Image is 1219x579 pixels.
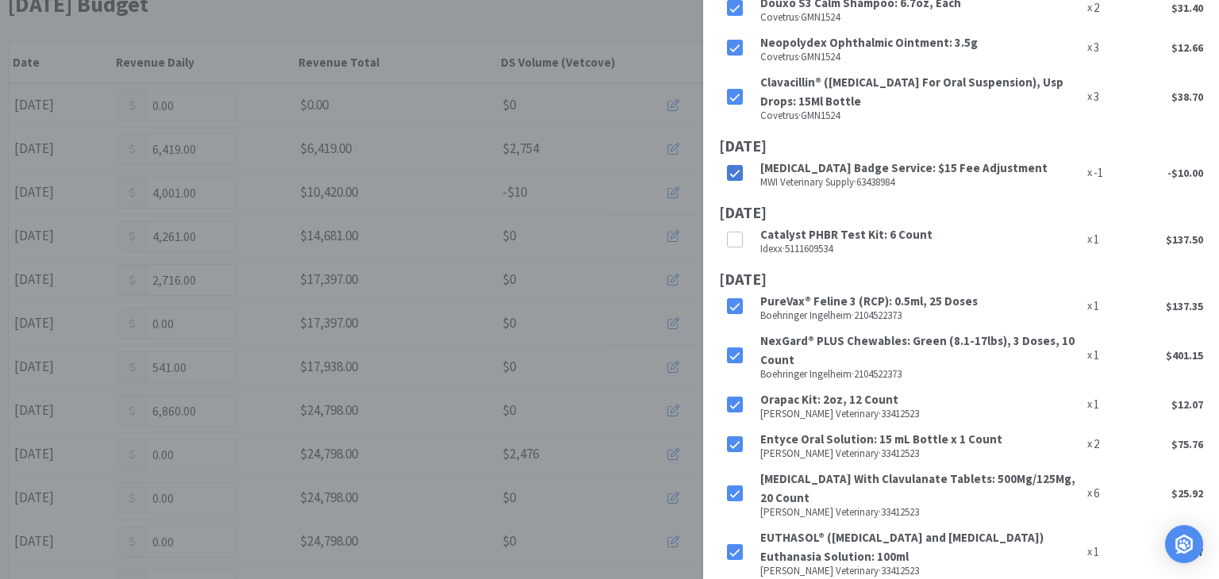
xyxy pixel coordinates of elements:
[760,311,1081,320] p: Boehringer Ingelheim · 2104522373
[760,52,1081,62] p: Covetrus · GMN1524
[719,136,767,155] b: [DATE]
[1092,87,1099,106] p: 3
[1092,484,1099,503] p: 6
[760,227,933,242] strong: Catalyst PHBR Test Kit: 6 Count
[1171,486,1203,500] span: $25.92
[1087,230,1122,249] div: x
[1171,90,1203,104] span: $38.70
[760,449,1081,458] p: [PERSON_NAME] Veterinary · 33412523
[760,111,1081,121] p: Covetrus · GMN1524
[760,409,1081,419] p: [PERSON_NAME] Veterinary · 33412523
[1087,38,1122,57] div: x
[1092,543,1099,562] p: 1
[760,293,978,309] strong: PureVax® Feline 3 (RCP): 0.5ml, 25 Doses
[760,244,1081,254] p: Idexx · 5111609534
[1165,525,1203,563] div: Open Intercom Messenger
[760,471,1075,505] strong: [MEDICAL_DATA] With Clavulanate Tablets: 500Mg/125Mg, 20 Count
[760,431,1002,447] strong: Entyce Oral Solution: 15 mL Bottle x 1 Count
[1092,395,1099,414] p: 1
[760,13,1081,22] p: Covetrus · GMN1524
[1087,346,1122,365] div: x
[760,392,898,407] strong: Orapac Kit: 2oz, 12 Count
[1092,297,1099,316] p: 1
[760,75,1063,109] strong: Clavacillin® ([MEDICAL_DATA] For Oral Suspension), Usp Drops: 15Ml Bottle
[1166,232,1203,247] span: $137.50
[1092,163,1103,182] p: -1
[1087,435,1122,454] div: x
[760,333,1075,367] strong: NexGard® PLUS Chewables: Green (8.1-17lbs), 3 Doses, 10 Count
[760,35,978,50] strong: Neopolydex Ophthalmic Ointment: 3.5g
[1166,348,1203,362] span: $401.15
[1171,1,1203,15] span: $31.40
[719,202,767,222] b: [DATE]
[760,370,1081,379] p: Boehringer Ingelheim · 2104522373
[1087,395,1122,414] div: x
[1092,435,1099,454] p: 2
[1087,87,1122,106] div: x
[1087,297,1122,316] div: x
[760,530,1044,564] strong: EUTHASOL® ([MEDICAL_DATA] and [MEDICAL_DATA]) Euthanasia Solution: 100ml
[760,178,1081,187] p: MWI Veterinary Supply · 63438984
[760,566,1081,576] p: [PERSON_NAME] Veterinary · 33412523
[1167,166,1203,180] span: -$10.00
[1092,346,1099,365] p: 1
[1087,543,1122,562] div: x
[760,508,1081,517] p: [PERSON_NAME] Veterinary · 33412523
[1171,40,1203,55] span: $12.66
[1092,38,1099,57] p: 3
[1171,437,1203,451] span: $75.76
[719,269,767,289] b: [DATE]
[1087,484,1122,503] div: x
[1087,163,1122,182] div: x
[760,160,1048,175] strong: [MEDICAL_DATA] Badge Service: $15 Fee Adjustment
[1092,230,1099,249] p: 1
[1166,299,1203,313] span: $137.35
[1171,397,1203,412] span: $12.07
